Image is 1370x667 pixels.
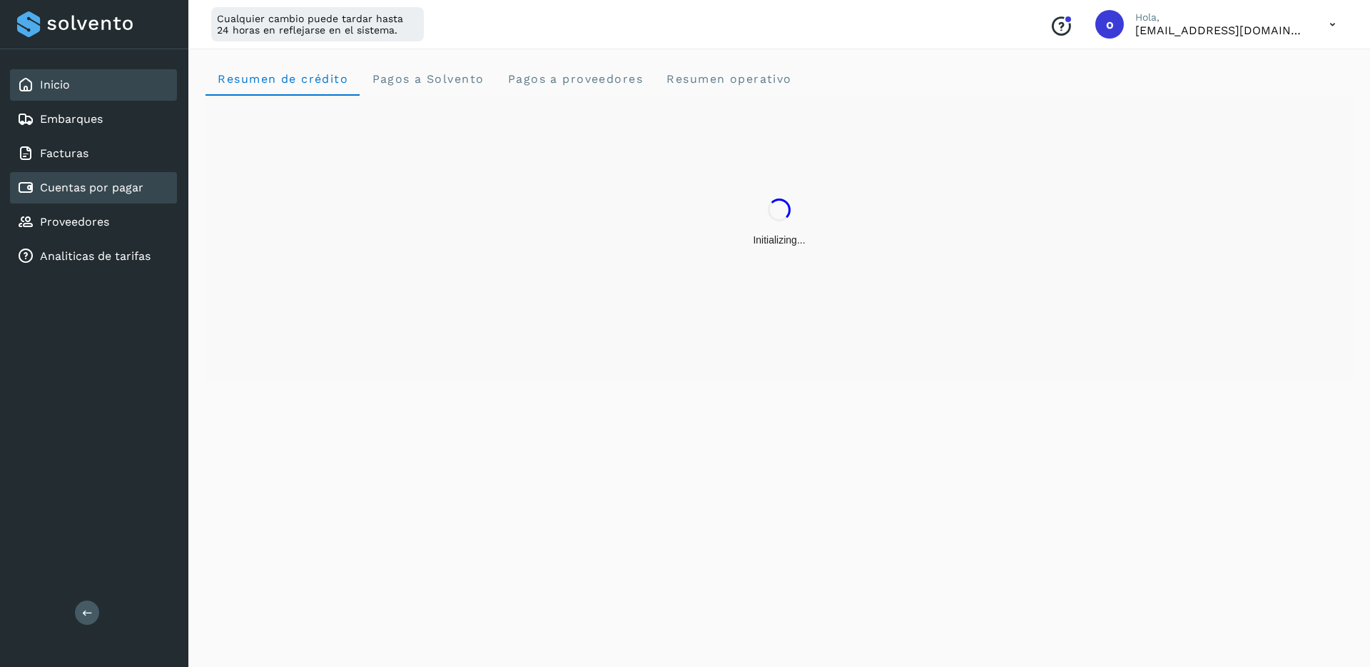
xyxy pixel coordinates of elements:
[507,72,643,86] span: Pagos a proveedores
[10,104,177,135] div: Embarques
[10,138,177,169] div: Facturas
[211,7,424,41] div: Cualquier cambio puede tardar hasta 24 horas en reflejarse en el sistema.
[666,72,792,86] span: Resumen operativo
[40,112,103,126] a: Embarques
[40,78,70,91] a: Inicio
[1135,24,1306,37] p: oscar@solvento.mx
[371,72,484,86] span: Pagos a Solvento
[217,72,348,86] span: Resumen de crédito
[10,206,177,238] div: Proveedores
[10,69,177,101] div: Inicio
[40,181,143,194] a: Cuentas por pagar
[10,172,177,204] div: Cuentas por pagar
[10,241,177,272] div: Analiticas de tarifas
[40,249,151,263] a: Analiticas de tarifas
[40,215,109,229] a: Proveedores
[1135,11,1306,24] p: Hola,
[40,146,88,160] a: Facturas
